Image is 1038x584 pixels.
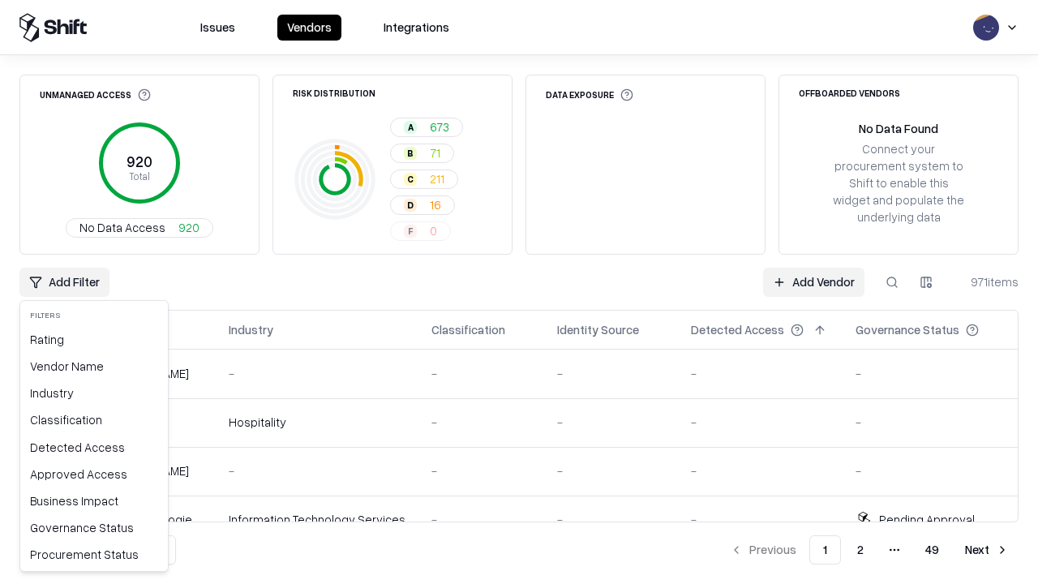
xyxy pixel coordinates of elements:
[24,353,165,380] div: Vendor Name
[24,380,165,406] div: Industry
[24,541,165,568] div: Procurement Status
[24,487,165,514] div: Business Impact
[24,461,165,487] div: Approved Access
[24,514,165,541] div: Governance Status
[24,304,165,326] div: Filters
[19,300,169,572] div: Add Filter
[24,434,165,461] div: Detected Access
[24,406,165,433] div: Classification
[24,326,165,353] div: Rating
